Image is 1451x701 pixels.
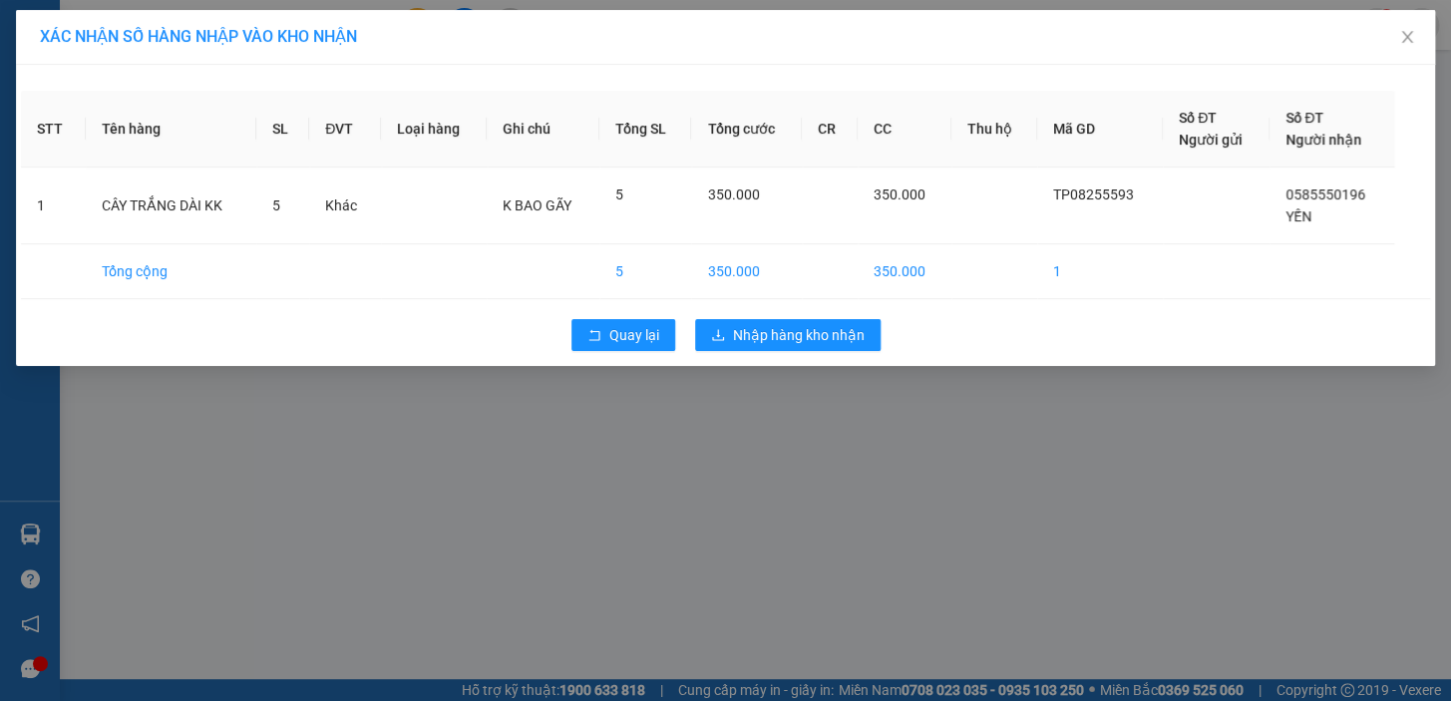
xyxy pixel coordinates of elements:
th: Tên hàng [86,91,256,168]
td: Khác [309,168,380,244]
th: Ghi chú [487,91,599,168]
span: 350.000 [707,186,759,202]
span: download [711,328,725,344]
span: Nhập hàng kho nhận [733,324,865,346]
button: downloadNhập hàng kho nhận [695,319,881,351]
th: Loại hàng [381,91,487,168]
td: Tổng cộng [86,244,256,299]
span: 5 [272,197,280,213]
span: 350.000 [874,186,925,202]
th: CC [858,91,951,168]
th: ĐVT [309,91,380,168]
button: rollbackQuay lại [571,319,675,351]
th: STT [21,91,86,168]
span: close [1399,29,1415,45]
td: 350.000 [858,244,951,299]
td: 1 [21,168,86,244]
span: 0585550196 [1285,186,1365,202]
span: TP08255593 [1053,186,1134,202]
th: CR [802,91,858,168]
td: 5 [599,244,692,299]
td: CÂY TRẮNG DÀI KK [86,168,256,244]
span: Số ĐT [1179,110,1217,126]
span: 5 [615,186,623,202]
th: Tổng SL [599,91,692,168]
td: 350.000 [691,244,802,299]
span: Số ĐT [1285,110,1323,126]
span: Người nhận [1285,132,1361,148]
span: K BAO GÃY [503,197,571,213]
td: 1 [1037,244,1163,299]
span: rollback [587,328,601,344]
th: SL [256,91,310,168]
span: YẾN [1285,208,1311,224]
th: Tổng cước [691,91,802,168]
span: Quay lại [609,324,659,346]
th: Mã GD [1037,91,1163,168]
button: Close [1379,10,1435,66]
th: Thu hộ [951,91,1037,168]
span: XÁC NHẬN SỐ HÀNG NHẬP VÀO KHO NHẬN [40,27,357,46]
span: Người gửi [1179,132,1243,148]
